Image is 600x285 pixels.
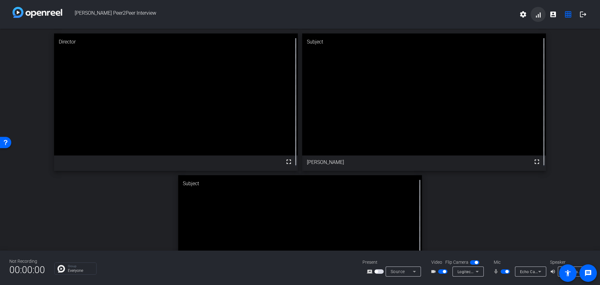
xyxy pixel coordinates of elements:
[519,11,527,18] mat-icon: settings
[391,269,405,274] span: Source
[493,268,501,275] mat-icon: mic_none
[9,258,45,265] div: Not Recording
[57,265,65,272] img: Chat Icon
[584,269,592,277] mat-icon: message
[457,269,527,274] span: Logitech Webcam C930e (046d:0843)
[431,268,438,275] mat-icon: videocam_outline
[487,259,550,266] div: Mic
[564,11,572,18] mat-icon: grid_on
[367,268,374,275] mat-icon: screen_share_outline
[285,158,292,165] mat-icon: fullscreen
[431,259,442,266] span: Video
[564,269,572,277] mat-icon: accessibility
[54,33,298,50] div: Director
[579,11,587,18] mat-icon: logout
[549,11,557,18] mat-icon: account_box
[68,265,93,268] p: Group
[68,269,93,272] p: Everyone
[550,259,587,266] div: Speaker
[12,7,62,18] img: white-gradient.svg
[445,259,468,266] span: Flip Camera
[362,259,425,266] div: Present
[550,268,557,275] mat-icon: volume_up
[531,7,546,22] button: signal_cellular_alt
[178,175,422,192] div: Subject
[62,7,516,22] span: [PERSON_NAME] Peer2Peer Interview
[302,33,546,50] div: Subject
[533,158,541,165] mat-icon: fullscreen
[9,262,45,277] span: 00:00:00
